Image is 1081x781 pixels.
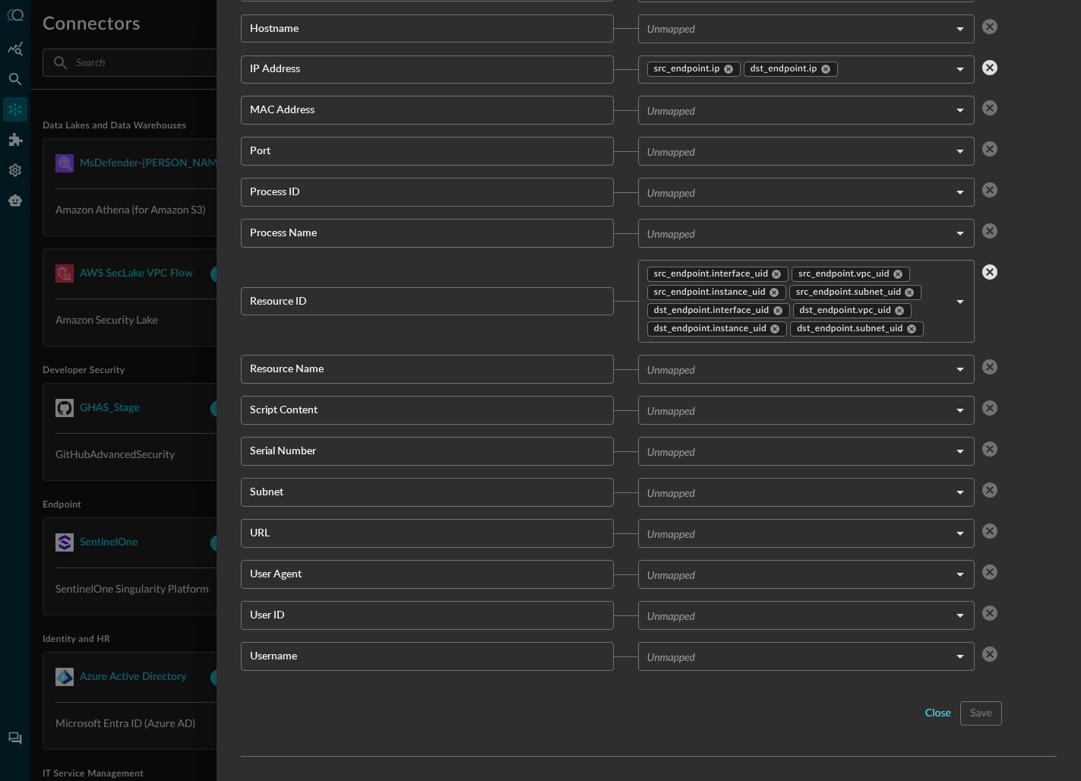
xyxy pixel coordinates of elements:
span: dst_endpoint.ip [751,63,817,75]
div: dst_endpoint.instance_uid [647,321,787,337]
p: Unmapped [647,226,695,242]
span: dst_endpoint.interface_uid [654,305,770,317]
div: src_endpoint.subnet_uid [789,285,921,300]
span: dst_endpoint.instance_uid [654,323,766,335]
span: src_endpoint.vpc_uid [798,268,889,280]
div: close [925,704,951,723]
p: Unmapped [647,649,695,665]
span: src_endpoint.ip [654,63,720,75]
span: src_endpoint.instance_uid [654,286,766,299]
p: Unmapped [647,144,695,160]
button: close [916,701,960,726]
div: dst_endpoint.subnet_uid [790,321,924,337]
p: Unmapped [647,21,695,36]
p: Unmapped [647,362,695,378]
span: src_endpoint.interface_uid [654,268,769,280]
p: Unmapped [647,608,695,624]
p: Unmapped [647,185,695,201]
p: Unmapped [647,444,695,460]
div: src_endpoint.interface_uid [647,267,789,282]
span: dst_endpoint.vpc_uid [800,305,892,317]
div: src_endpoint.ip [647,62,741,77]
div: src_endpoint.instance_uid [647,285,786,300]
p: Unmapped [647,103,695,119]
p: Unmapped [647,567,695,583]
span: src_endpoint.subnet_uid [796,286,901,299]
div: src_endpoint.vpc_uid [792,267,909,282]
p: Unmapped [647,403,695,419]
button: clear selected values [978,260,1002,284]
p: Unmapped [647,485,695,501]
button: clear selected values [978,55,1002,80]
div: dst_endpoint.vpc_uid [793,303,912,318]
span: dst_endpoint.subnet_uid [797,323,903,335]
div: dst_endpoint.interface_uid [647,303,790,318]
p: Unmapped [647,526,695,542]
div: dst_endpoint.ip [744,62,838,77]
